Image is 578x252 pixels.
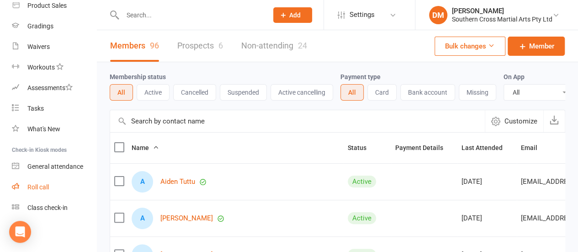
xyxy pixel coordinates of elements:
span: Status [348,144,376,151]
span: Name [132,144,159,151]
div: Product Sales [27,2,67,9]
button: Cancelled [173,84,216,101]
a: Tasks [12,98,96,119]
button: Suspended [220,84,267,101]
span: Email [521,144,547,151]
div: Open Intercom Messenger [9,221,31,243]
a: Member [508,37,565,56]
button: Active cancelling [270,84,333,101]
div: 96 [150,41,159,50]
button: Last Attended [461,142,513,153]
a: Workouts [12,57,96,78]
div: Workouts [27,64,55,71]
div: [DATE] [461,178,513,186]
a: Aiden Tuttu [160,178,195,186]
div: 24 [298,41,307,50]
div: General attendance [27,163,83,170]
a: Prospects6 [177,30,223,62]
div: Assessments [27,84,73,91]
button: Bank account [400,84,455,101]
a: Class kiosk mode [12,198,96,218]
span: Payment Details [395,144,453,151]
input: Search... [120,9,261,21]
a: Non-attending24 [241,30,307,62]
label: Payment type [340,73,381,80]
a: Members96 [110,30,159,62]
span: Member [529,41,554,52]
div: Allan [132,208,153,229]
div: 6 [218,41,223,50]
a: Gradings [12,16,96,37]
button: Email [521,142,547,153]
div: Roll call [27,183,49,191]
a: Waivers [12,37,96,57]
div: [PERSON_NAME] [452,7,552,15]
button: Payment Details [395,142,453,153]
a: Roll call [12,177,96,198]
a: [PERSON_NAME] [160,214,213,222]
button: Active [137,84,170,101]
a: General attendance kiosk mode [12,156,96,177]
div: Active [348,212,376,224]
a: Assessments [12,78,96,98]
input: Search by contact name [110,110,485,132]
div: Class check-in [27,204,68,211]
div: Active [348,176,376,188]
div: What's New [27,125,60,133]
div: Waivers [27,43,50,50]
button: Status [348,142,376,153]
label: On App [504,73,525,80]
div: [DATE] [461,214,513,222]
a: What's New [12,119,96,139]
span: Customize [504,116,537,127]
button: All [340,84,364,101]
div: Aiden [132,171,153,193]
div: Gradings [27,22,53,30]
div: Southern Cross Martial Arts Pty Ltd [452,15,552,23]
button: Add [273,7,312,23]
button: Customize [485,110,543,132]
button: All [110,84,133,101]
span: Add [289,11,301,19]
div: DM [429,6,447,24]
span: Last Attended [461,144,513,151]
button: Bulk changes [435,37,505,56]
button: Card [367,84,397,101]
div: Tasks [27,105,44,112]
button: Missing [459,84,496,101]
label: Membership status [110,73,166,80]
button: Name [132,142,159,153]
span: Settings [350,5,375,25]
